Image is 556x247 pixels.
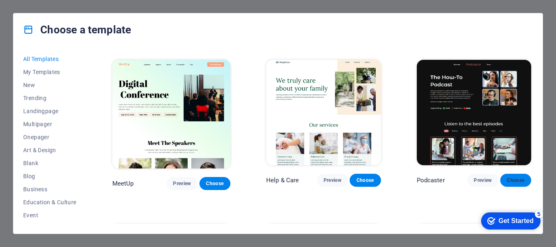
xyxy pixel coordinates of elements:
[23,108,77,114] span: Landingpage
[23,121,77,127] span: Multipager
[23,199,77,205] span: Education & Culture
[350,174,381,187] button: Choose
[23,131,77,144] button: Onepager
[467,174,498,187] button: Preview
[417,60,532,165] img: Podcaster
[23,186,77,192] span: Business
[23,66,77,79] button: My Templates
[173,180,191,187] span: Preview
[23,209,77,222] button: Event
[23,82,77,88] span: New
[112,179,134,188] p: MeetUp
[266,176,299,184] p: Help & Care
[23,52,77,66] button: All Templates
[417,176,445,184] p: Podcaster
[23,134,77,140] span: Onepager
[356,177,374,184] span: Choose
[23,212,77,219] span: Event
[166,177,197,190] button: Preview
[23,196,77,209] button: Education & Culture
[324,177,341,184] span: Preview
[474,177,492,184] span: Preview
[23,173,77,179] span: Blog
[23,56,77,62] span: All Templates
[199,177,230,190] button: Choose
[112,60,230,169] img: MeetUp
[7,4,66,21] div: Get Started 5 items remaining, 0% complete
[24,9,59,16] div: Get Started
[23,105,77,118] button: Landingpage
[23,222,77,235] button: Gastronomy
[23,79,77,92] button: New
[206,180,224,187] span: Choose
[500,174,531,187] button: Choose
[507,177,525,184] span: Choose
[266,60,381,165] img: Help & Care
[23,23,131,36] h4: Choose a template
[23,157,77,170] button: Blank
[317,174,348,187] button: Preview
[23,69,77,75] span: My Templates
[23,170,77,183] button: Blog
[23,95,77,101] span: Trending
[60,2,68,10] div: 5
[23,144,77,157] button: Art & Design
[23,92,77,105] button: Trending
[23,147,77,153] span: Art & Design
[23,160,77,166] span: Blank
[23,183,77,196] button: Business
[23,118,77,131] button: Multipager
